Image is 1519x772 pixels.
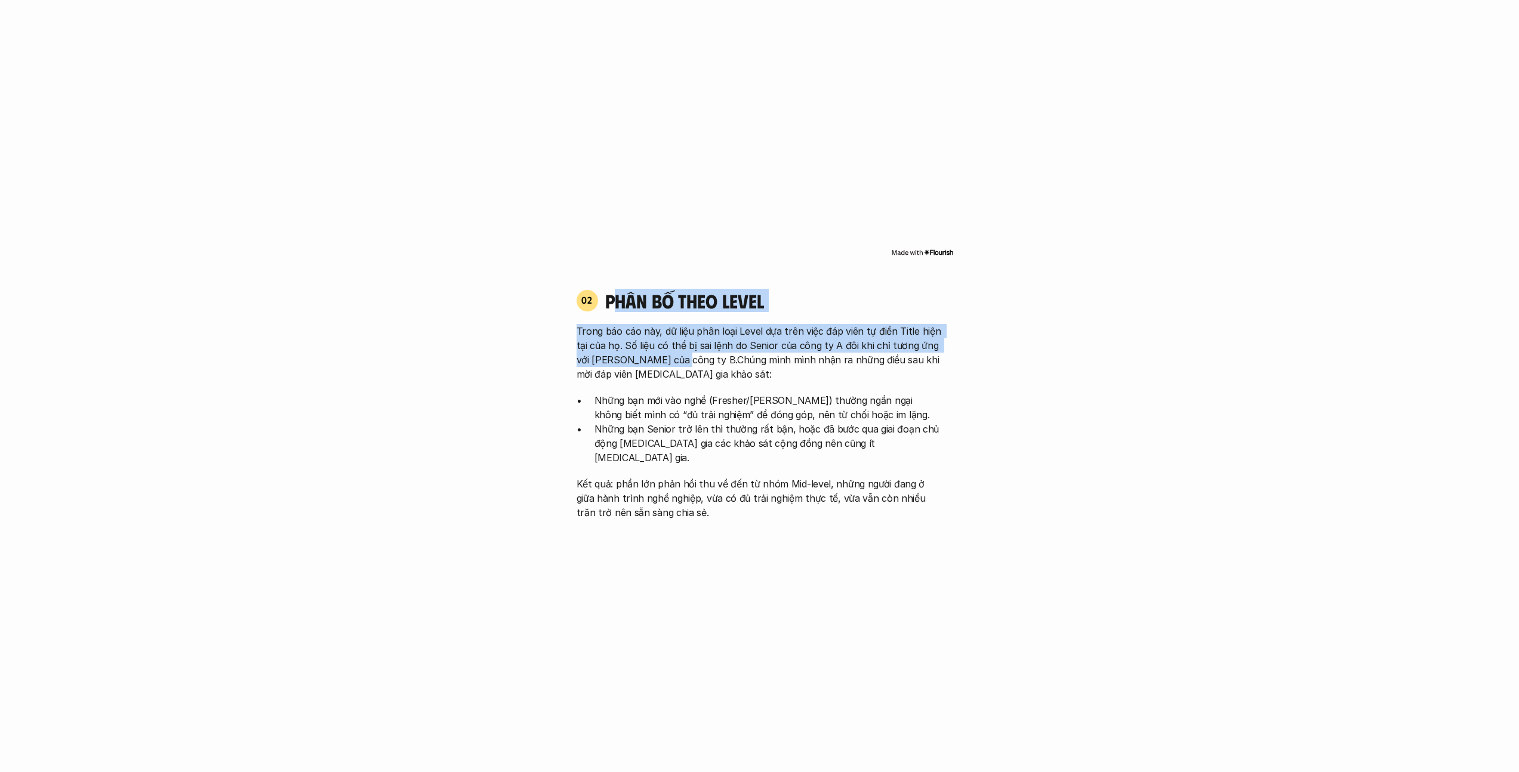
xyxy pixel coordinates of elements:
h4: phân bố theo Level [605,289,943,312]
p: Kết quả: phần lớn phản hồi thu về đến từ nhóm Mid-level, những người đang ở giữa hành trình nghề ... [577,477,943,520]
p: 02 [581,295,593,305]
p: Những bạn Senior trở lên thì thường rất bận, hoặc đã bước qua giai đoạn chủ động [MEDICAL_DATA] g... [594,422,943,465]
p: Những bạn mới vào nghề (Fresher/[PERSON_NAME]) thường ngần ngại không biết mình có “đủ trải nghiệ... [594,393,943,422]
p: Trong báo cáo này, dữ liệu phân loại Level dựa trên việc đáp viên tự điền Title hiện tại của họ. ... [577,324,943,381]
iframe: Interactive or visual content [566,18,954,245]
img: Made with Flourish [891,248,954,257]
